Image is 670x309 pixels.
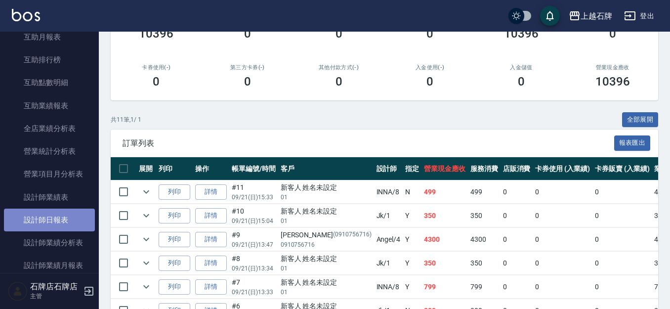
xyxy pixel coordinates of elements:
th: 操作 [193,157,229,180]
td: 0 [533,252,592,275]
h2: 第三方卡券(-) [214,64,282,71]
td: 0 [501,228,533,251]
h3: 10396 [139,27,173,41]
td: Angel /4 [374,228,403,251]
span: 訂單列表 [123,138,614,148]
p: 09/21 (日) 13:47 [232,240,276,249]
button: expand row [139,256,154,270]
h2: 卡券使用(-) [123,64,190,71]
button: expand row [139,232,154,247]
h2: 入金使用(-) [396,64,464,71]
h3: 0 [518,75,525,88]
h3: 0 [244,75,251,88]
td: #10 [229,204,278,227]
a: 報表匯出 [614,138,651,147]
button: expand row [139,184,154,199]
td: #9 [229,228,278,251]
h5: 石牌店石牌店 [30,282,81,292]
th: 指定 [403,157,421,180]
td: 0 [501,252,533,275]
p: 09/21 (日) 13:33 [232,288,276,297]
td: 0 [501,204,533,227]
th: 設計師 [374,157,403,180]
th: 列印 [156,157,193,180]
div: 新客人 姓名未設定 [281,254,372,264]
button: 全部展開 [622,112,659,128]
div: 新客人 姓名未設定 [281,277,372,288]
td: 499 [421,180,468,204]
td: Y [403,252,421,275]
button: save [540,6,560,26]
h3: 0 [426,75,433,88]
a: 設計師日報表 [4,209,95,231]
td: 0 [533,228,592,251]
h3: 0 [426,27,433,41]
td: 4300 [468,228,501,251]
td: 0 [533,275,592,299]
th: 帳單編號/時間 [229,157,278,180]
a: 互助月報表 [4,26,95,48]
td: #7 [229,275,278,299]
td: Jk /1 [374,204,403,227]
td: 0 [592,252,652,275]
td: 350 [421,252,468,275]
p: 01 [281,288,372,297]
a: 設計師業績月報表 [4,254,95,277]
a: 互助點數明細 [4,71,95,94]
p: 0910756716 [281,240,372,249]
td: 0 [592,180,652,204]
th: 營業現金應收 [421,157,468,180]
th: 卡券販賣 (入業績) [592,157,652,180]
a: 詳情 [195,279,227,295]
button: 登出 [620,7,658,25]
td: 0 [533,204,592,227]
a: 全店業績分析表 [4,117,95,140]
p: 主管 [30,292,81,301]
a: 詳情 [195,184,227,200]
img: Person [8,281,28,301]
h3: 0 [609,27,616,41]
div: 新客人 姓名未設定 [281,182,372,193]
a: 營業項目月分析表 [4,163,95,185]
td: #11 [229,180,278,204]
button: 上越石牌 [565,6,616,26]
a: 互助排行榜 [4,48,95,71]
td: Y [403,275,421,299]
button: 列印 [159,208,190,223]
h2: 其他付款方式(-) [305,64,373,71]
button: 列印 [159,184,190,200]
th: 客戶 [278,157,374,180]
h3: 0 [335,27,342,41]
td: 350 [421,204,468,227]
td: 0 [592,275,652,299]
td: Y [403,228,421,251]
th: 店販消費 [501,157,533,180]
th: 服務消費 [468,157,501,180]
td: 350 [468,204,501,227]
img: Logo [12,9,40,21]
a: 詳情 [195,256,227,271]
p: 共 11 筆, 1 / 1 [111,115,141,124]
p: 01 [281,193,372,202]
td: 0 [592,204,652,227]
p: (0910756716) [333,230,372,240]
p: 09/21 (日) 15:04 [232,217,276,225]
a: 營業統計分析表 [4,140,95,163]
p: 09/21 (日) 15:33 [232,193,276,202]
td: N [403,180,421,204]
button: 列印 [159,279,190,295]
td: 799 [421,275,468,299]
h3: 0 [335,75,342,88]
a: 詳情 [195,232,227,247]
p: 09/21 (日) 13:34 [232,264,276,273]
h2: 營業現金應收 [579,64,646,71]
p: 01 [281,264,372,273]
td: 799 [468,275,501,299]
td: Jk /1 [374,252,403,275]
a: 設計師業績表 [4,186,95,209]
p: 01 [281,217,372,225]
td: 350 [468,252,501,275]
div: [PERSON_NAME] [281,230,372,240]
a: 互助業績報表 [4,94,95,117]
button: 列印 [159,232,190,247]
